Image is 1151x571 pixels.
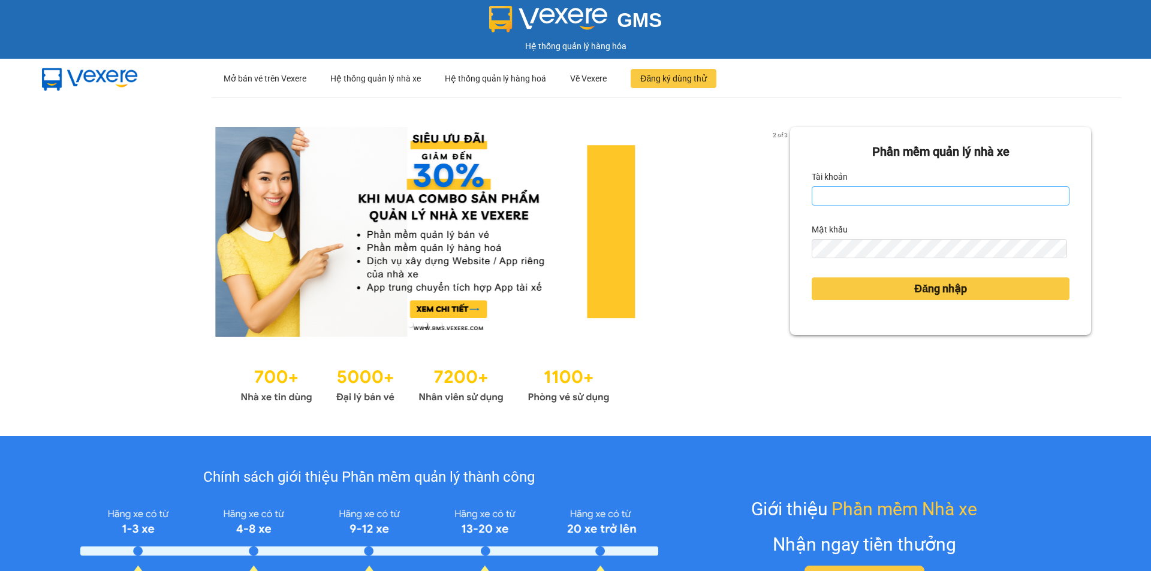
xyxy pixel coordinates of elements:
div: Chính sách giới thiệu Phần mềm quản lý thành công [80,466,658,489]
label: Mật khẩu [812,220,848,239]
img: Statistics.png [240,361,610,406]
label: Tài khoản [812,167,848,186]
button: next slide / item [773,127,790,337]
div: Hệ thống quản lý hàng hoá [445,59,546,98]
span: GMS [617,9,662,31]
img: logo 2 [489,6,608,32]
li: slide item 2 [423,322,427,327]
span: Đăng ký dùng thử [640,72,707,85]
div: Phần mềm quản lý nhà xe [812,143,1069,161]
div: Giới thiệu [751,495,977,523]
input: Tài khoản [812,186,1069,206]
button: Đăng ký dùng thử [631,69,716,88]
span: Đăng nhập [914,280,967,297]
input: Mật khẩu [812,239,1066,258]
div: Hệ thống quản lý nhà xe [330,59,421,98]
button: Đăng nhập [812,277,1069,300]
p: 2 of 3 [769,127,790,143]
button: previous slide / item [60,127,77,337]
div: Về Vexere [570,59,607,98]
li: slide item 3 [437,322,442,327]
div: Mở bán vé trên Vexere [224,59,306,98]
div: Hệ thống quản lý hàng hóa [3,40,1148,53]
img: mbUUG5Q.png [30,59,150,98]
div: Nhận ngay tiền thưởng [773,530,956,558]
a: GMS [489,18,662,28]
li: slide item 1 [408,322,413,327]
span: Phần mềm Nhà xe [831,495,977,523]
